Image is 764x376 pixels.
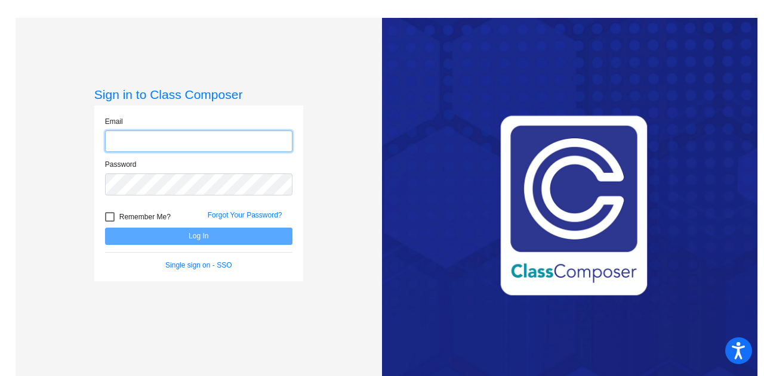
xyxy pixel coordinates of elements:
[208,211,282,219] a: Forgot Your Password?
[94,87,303,102] h3: Sign in to Class Composer
[119,210,171,224] span: Remember Me?
[165,261,232,269] a: Single sign on - SSO
[105,228,292,245] button: Log In
[105,116,123,127] label: Email
[105,159,137,170] label: Password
